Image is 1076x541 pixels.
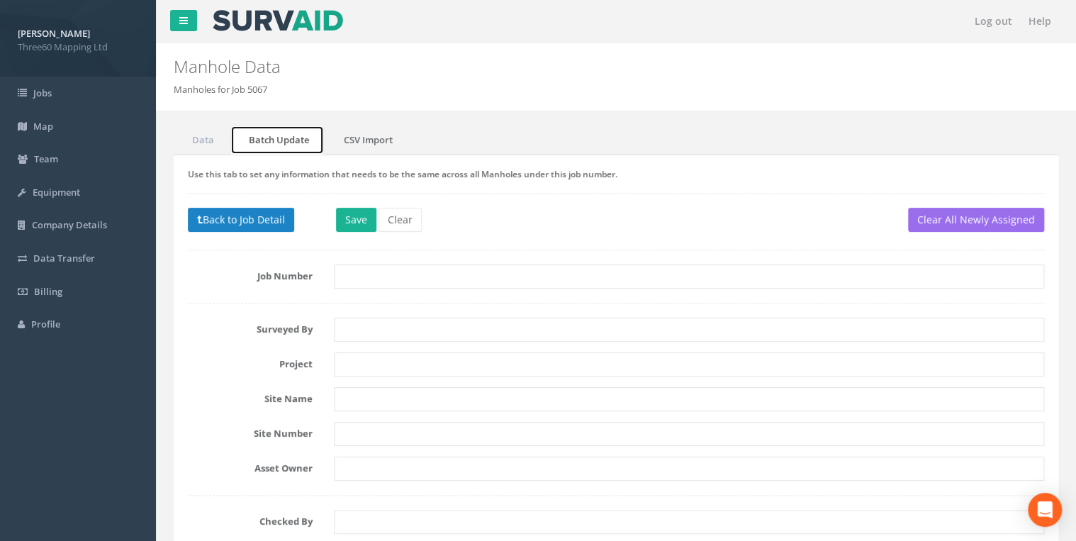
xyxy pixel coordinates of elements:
button: Clear All Newly Assigned [908,208,1044,232]
span: Jobs [33,87,52,99]
label: Project [177,352,323,371]
label: Asset Owner [177,457,323,475]
span: Company Details [32,218,107,231]
span: Equipment [33,186,80,199]
label: Site Number [177,422,323,440]
label: Checked By [177,510,323,528]
strong: [PERSON_NAME] [18,27,90,40]
button: Back to Job Detail [188,208,294,232]
span: Billing [34,285,62,298]
a: Batch Update [230,126,324,155]
li: Manholes for Job 5067 [174,83,267,96]
div: Open Intercom Messenger [1028,493,1062,527]
button: Save [336,208,376,232]
a: CSV Import [325,126,408,155]
span: Team [34,152,58,165]
button: Clear [379,208,422,232]
span: Map [33,120,53,133]
label: Surveyed By [177,318,323,336]
span: Profile [31,318,60,330]
h2: Manhole Data [174,57,907,76]
a: [PERSON_NAME] Three60 Mapping Ltd [18,23,138,53]
label: Site Name [177,387,323,406]
span: Data Transfer [33,252,95,264]
span: Three60 Mapping Ltd [18,40,138,54]
h5: Use this tab to set any information that needs to be the same across all Manholes under this job ... [188,169,1044,179]
label: Job Number [177,264,323,283]
a: Data [174,126,229,155]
